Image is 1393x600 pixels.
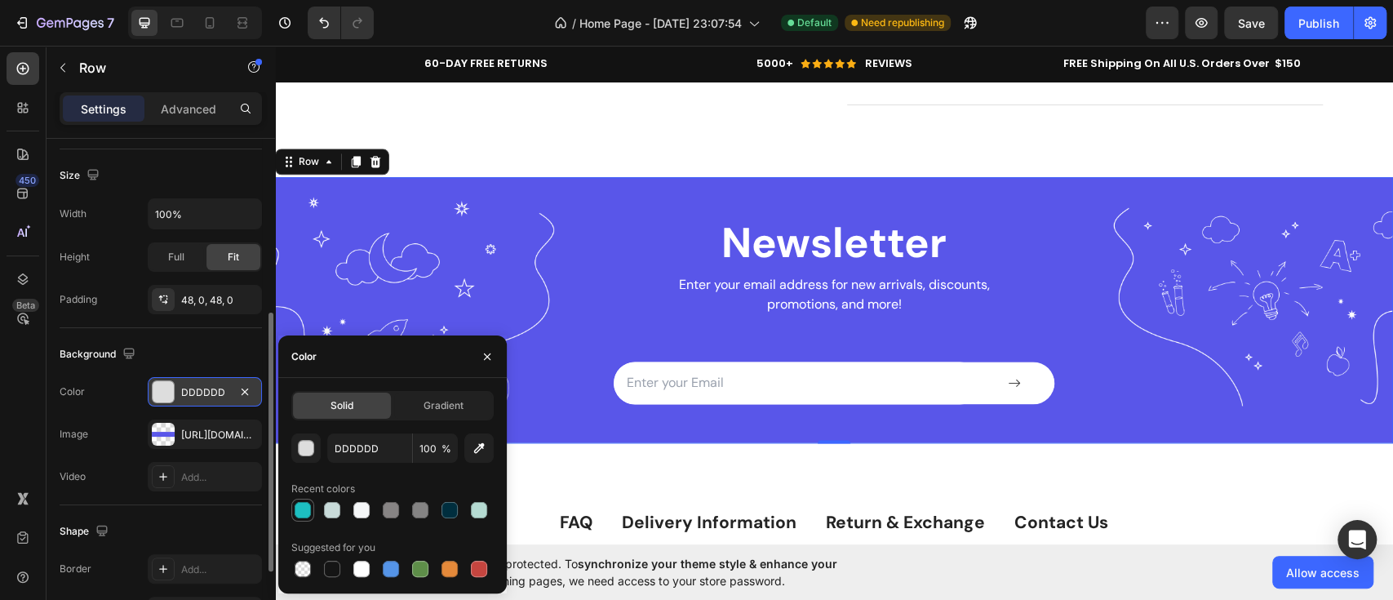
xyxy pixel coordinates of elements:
div: Image [60,427,88,442]
span: / [572,15,576,32]
img: tab_domain_overview_orange.svg [44,95,57,108]
img: logo_orange.svg [26,26,39,39]
div: Keywords by Traffic [180,96,275,107]
div: [URL][DOMAIN_NAME] [181,428,258,442]
p: Row [79,58,218,78]
p: Newsletter [340,172,778,222]
p: 7 [107,13,114,33]
a: Delivery Information [347,465,521,488]
span: synchronize your theme style & enhance your experience [379,557,837,588]
input: Enter your Email [339,316,706,358]
div: 450 [16,174,39,187]
div: Shape [60,521,112,543]
div: v 4.0.25 [46,26,80,39]
input: Auto [149,199,261,229]
div: Undo/Redo [308,7,374,39]
img: website_grey.svg [26,42,39,56]
div: Width [60,207,87,221]
button: 7 [7,7,122,39]
div: Size [60,165,103,187]
div: DDDDDD [181,385,228,400]
a: FAQ [285,465,317,488]
div: Recent colors [291,482,355,496]
button: Allow access [1272,556,1373,589]
div: Suggested for you [291,540,375,555]
div: Background [60,344,139,366]
div: Beta [12,299,39,312]
div: Color [291,349,317,364]
span: Gradient [424,398,464,413]
button: Save [1224,7,1278,39]
div: Color [60,384,85,399]
div: Publish [1298,15,1339,32]
span: Your page is password protected. To when designing pages, we need access to your store password. [379,555,901,589]
div: Domain Overview [62,96,146,107]
span: Fit [228,250,239,264]
input: Eg: FFFFFF [327,433,412,463]
div: Padding [60,292,97,307]
div: Row [20,109,47,123]
iframe: Design area [275,46,1393,544]
p: Advanced [161,100,216,118]
img: tab_keywords_by_traffic_grey.svg [162,95,175,108]
p: Enter your email address for new arrivals, discounts, promotions, and more! [340,229,778,269]
div: Open Intercom Messenger [1338,520,1377,559]
span: Solid [331,398,353,413]
div: Domain: [DOMAIN_NAME] [42,42,180,56]
span: Home Page - [DATE] 23:07:54 [579,15,742,32]
div: Video [60,469,86,484]
a: Contact Us [739,465,833,488]
a: Return & Exchange [551,465,710,488]
div: 48, 0, 48, 0 [181,293,258,308]
span: Full [168,250,184,264]
span: Allow access [1286,564,1360,581]
span: % [441,442,451,456]
div: Border [60,562,91,576]
span: Need republishing [861,16,944,30]
div: Add... [181,562,258,577]
div: Add... [181,470,258,485]
span: Save [1238,16,1265,30]
p: Settings [81,100,126,118]
div: Height [60,250,90,264]
button: Publish [1284,7,1353,39]
span: Default [797,16,832,30]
